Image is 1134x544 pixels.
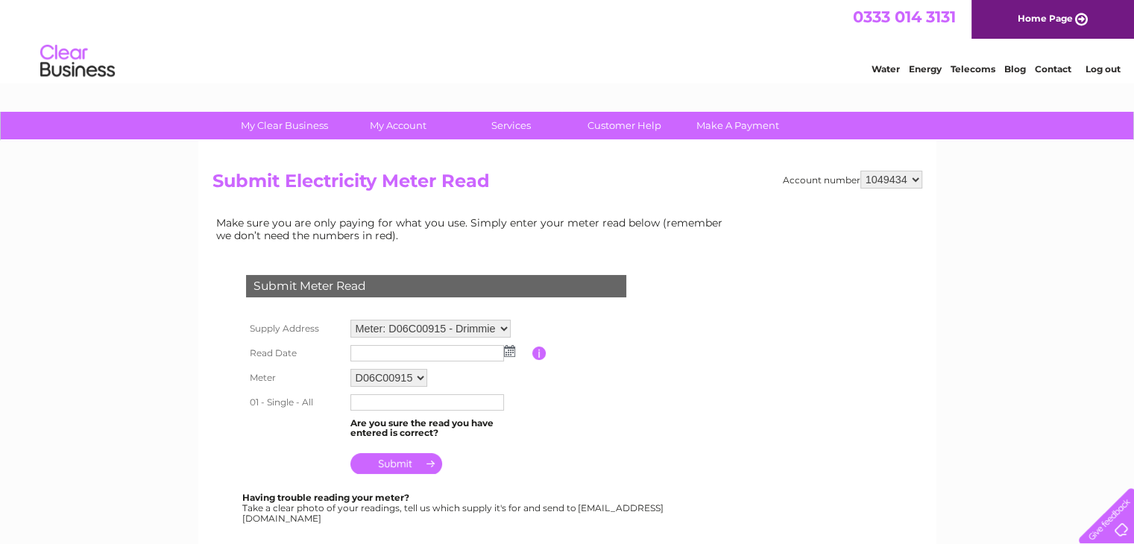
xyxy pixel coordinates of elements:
[1004,63,1026,75] a: Blog
[242,316,347,341] th: Supply Address
[853,7,956,26] a: 0333 014 3131
[1035,63,1071,75] a: Contact
[951,63,995,75] a: Telecoms
[242,492,409,503] b: Having trouble reading your meter?
[1085,63,1120,75] a: Log out
[909,63,942,75] a: Energy
[242,493,666,523] div: Take a clear photo of your readings, tell us which supply it's for and send to [EMAIL_ADDRESS][DO...
[336,112,459,139] a: My Account
[242,365,347,390] th: Meter
[212,171,922,199] h2: Submit Electricity Meter Read
[450,112,573,139] a: Services
[347,414,532,443] td: Are you sure the read you have entered is correct?
[532,347,546,360] input: Information
[223,112,346,139] a: My Clear Business
[563,112,686,139] a: Customer Help
[215,8,920,72] div: Clear Business is a trading name of Verastar Limited (registered in [GEOGRAPHIC_DATA] No. 3667643...
[40,39,116,84] img: logo.png
[246,275,626,297] div: Submit Meter Read
[242,390,347,414] th: 01 - Single - All
[783,171,922,189] div: Account number
[350,453,442,474] input: Submit
[504,345,515,357] img: ...
[872,63,900,75] a: Water
[242,341,347,365] th: Read Date
[212,213,734,244] td: Make sure you are only paying for what you use. Simply enter your meter read below (remember we d...
[676,112,799,139] a: Make A Payment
